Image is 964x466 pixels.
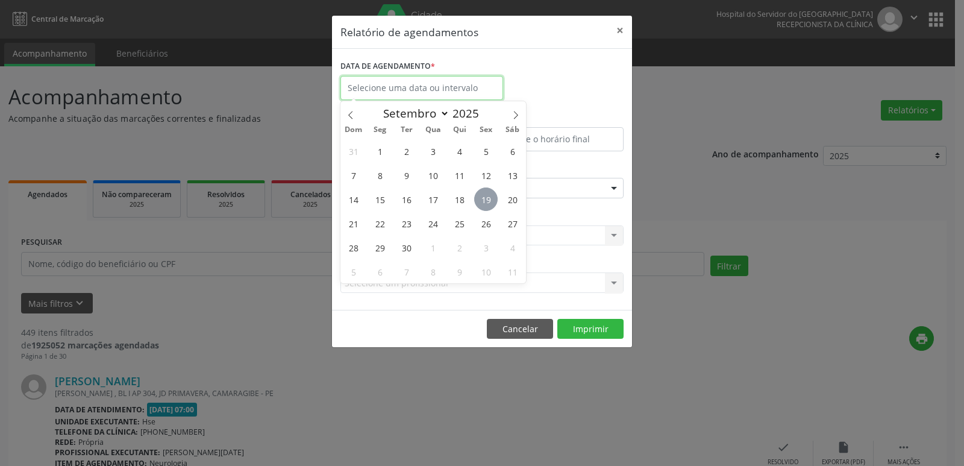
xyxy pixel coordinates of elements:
[474,187,498,211] span: Setembro 19, 2025
[501,139,524,163] span: Setembro 6, 2025
[342,236,365,259] span: Setembro 28, 2025
[395,260,418,283] span: Outubro 7, 2025
[421,236,445,259] span: Outubro 1, 2025
[474,236,498,259] span: Outubro 3, 2025
[342,139,365,163] span: Agosto 31, 2025
[340,126,367,134] span: Dom
[340,24,478,40] h5: Relatório de agendamentos
[501,163,524,187] span: Setembro 13, 2025
[448,236,471,259] span: Outubro 2, 2025
[342,260,365,283] span: Outubro 5, 2025
[446,126,473,134] span: Qui
[501,260,524,283] span: Outubro 11, 2025
[340,57,435,76] label: DATA DE AGENDAMENTO
[421,212,445,235] span: Setembro 24, 2025
[448,212,471,235] span: Setembro 25, 2025
[448,187,471,211] span: Setembro 18, 2025
[487,319,553,339] button: Cancelar
[501,212,524,235] span: Setembro 27, 2025
[368,236,392,259] span: Setembro 29, 2025
[421,187,445,211] span: Setembro 17, 2025
[448,163,471,187] span: Setembro 11, 2025
[501,187,524,211] span: Setembro 20, 2025
[368,187,392,211] span: Setembro 15, 2025
[342,187,365,211] span: Setembro 14, 2025
[501,236,524,259] span: Outubro 4, 2025
[420,126,446,134] span: Qua
[395,212,418,235] span: Setembro 23, 2025
[367,126,393,134] span: Seg
[395,187,418,211] span: Setembro 16, 2025
[557,319,624,339] button: Imprimir
[342,212,365,235] span: Setembro 21, 2025
[395,236,418,259] span: Setembro 30, 2025
[473,126,499,134] span: Sex
[340,76,503,100] input: Selecione uma data ou intervalo
[395,139,418,163] span: Setembro 2, 2025
[474,163,498,187] span: Setembro 12, 2025
[421,260,445,283] span: Outubro 8, 2025
[421,139,445,163] span: Setembro 3, 2025
[368,260,392,283] span: Outubro 6, 2025
[421,163,445,187] span: Setembro 10, 2025
[377,105,449,122] select: Month
[449,105,489,121] input: Year
[499,126,526,134] span: Sáb
[485,109,624,127] label: ATÉ
[448,139,471,163] span: Setembro 4, 2025
[395,163,418,187] span: Setembro 9, 2025
[342,163,365,187] span: Setembro 7, 2025
[485,127,624,151] input: Selecione o horário final
[368,139,392,163] span: Setembro 1, 2025
[474,260,498,283] span: Outubro 10, 2025
[368,212,392,235] span: Setembro 22, 2025
[368,163,392,187] span: Setembro 8, 2025
[474,212,498,235] span: Setembro 26, 2025
[474,139,498,163] span: Setembro 5, 2025
[448,260,471,283] span: Outubro 9, 2025
[608,16,632,45] button: Close
[393,126,420,134] span: Ter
